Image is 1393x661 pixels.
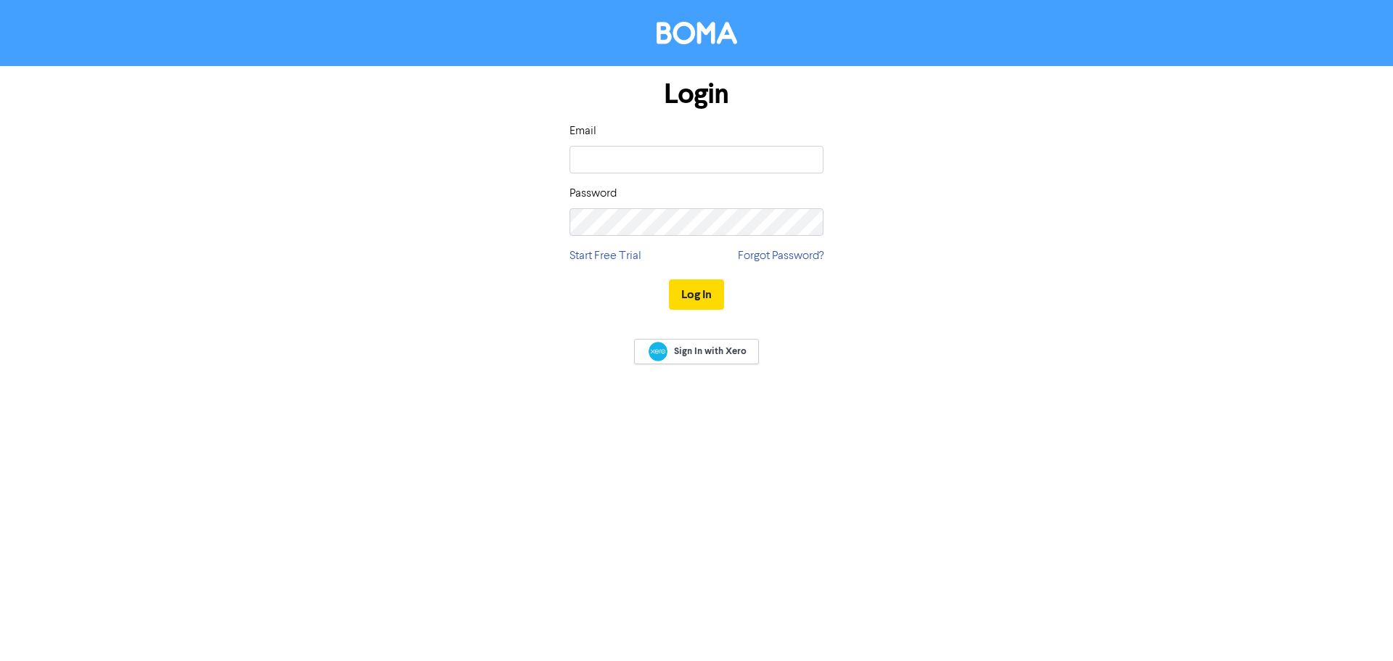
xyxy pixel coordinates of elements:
a: Start Free Trial [570,247,641,265]
a: Sign In with Xero [634,339,759,364]
a: Forgot Password? [738,247,823,265]
img: Xero logo [649,342,667,361]
span: Sign In with Xero [674,345,747,358]
label: Email [570,123,596,140]
img: BOMA Logo [657,22,737,44]
h1: Login [570,78,823,111]
button: Log In [669,279,724,310]
iframe: Chat Widget [1320,591,1393,661]
label: Password [570,185,617,202]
